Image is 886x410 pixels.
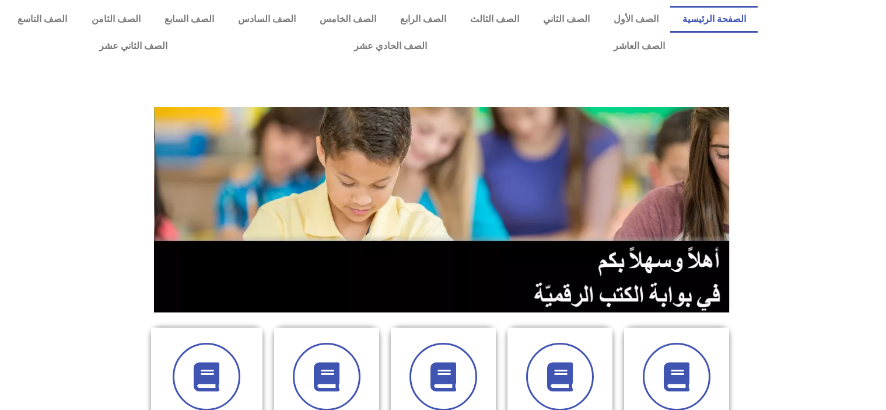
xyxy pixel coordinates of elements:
[601,6,670,33] a: الصف الأول
[307,6,388,33] a: الصف الخامس
[520,33,758,60] a: الصف العاشر
[531,6,601,33] a: الصف الثاني
[458,6,531,33] a: الصف الثالث
[6,33,261,60] a: الصف الثاني عشر
[152,6,226,33] a: الصف السابع
[388,6,458,33] a: الصف الرابع
[261,33,520,60] a: الصف الحادي عشر
[670,6,758,33] a: الصفحة الرئيسية
[6,6,79,33] a: الصف التاسع
[79,6,152,33] a: الصف الثامن
[226,6,307,33] a: الصف السادس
